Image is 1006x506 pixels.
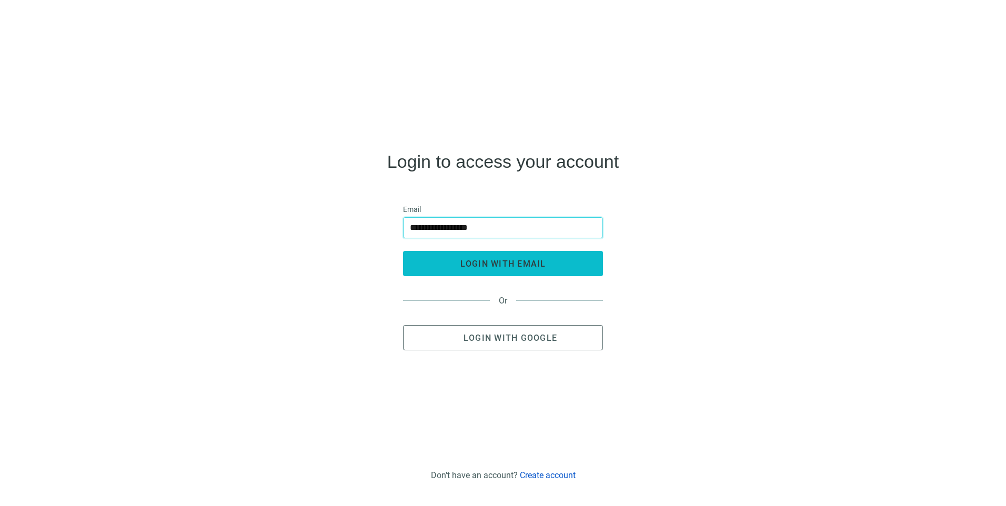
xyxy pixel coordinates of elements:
[490,296,516,306] span: Or
[403,325,603,350] button: Login with Google
[460,259,546,269] span: login with email
[431,470,576,480] div: Don't have an account?
[387,153,619,170] h4: Login to access your account
[464,333,557,343] span: Login with Google
[403,251,603,276] button: login with email
[403,204,421,215] span: Email
[520,470,576,480] a: Create account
